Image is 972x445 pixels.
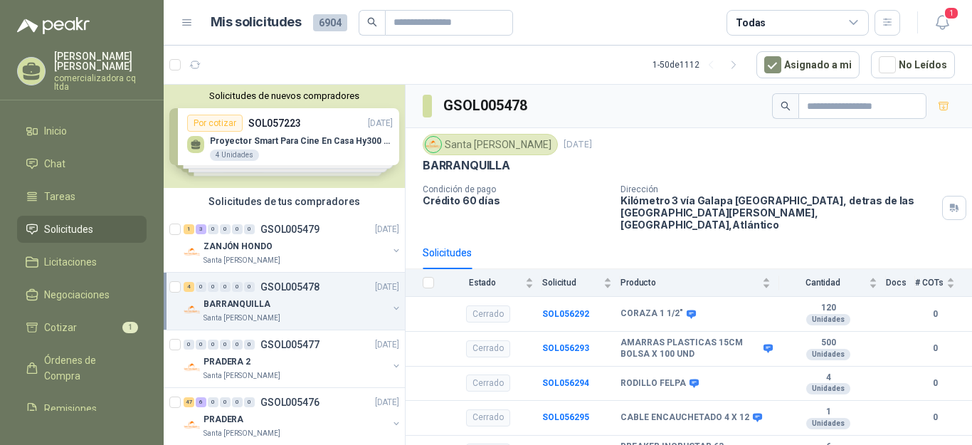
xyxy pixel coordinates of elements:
b: 1 [779,407,877,418]
th: Solicitud [542,269,620,297]
a: Inicio [17,117,147,145]
h1: Mis solicitudes [211,12,302,33]
div: Unidades [806,418,850,429]
div: 0 [220,224,231,234]
p: [DATE] [375,338,399,352]
p: GSOL005479 [260,224,319,234]
b: 0 [915,342,955,355]
span: Producto [620,278,759,288]
p: [DATE] [564,138,592,152]
div: 3 [196,224,206,234]
div: Solicitudes [423,245,472,261]
span: Remisiones [44,401,97,417]
a: Licitaciones [17,248,147,276]
div: 6 [196,397,206,407]
th: Docs [886,269,915,297]
b: 500 [779,337,877,349]
div: 0 [232,340,243,350]
p: GSOL005476 [260,397,319,407]
div: 1 [184,224,194,234]
a: Tareas [17,183,147,210]
a: 4 0 0 0 0 0 GSOL005478[DATE] Company LogoBARRANQUILLASanta [PERSON_NAME] [184,278,402,324]
p: comercializadora cq ltda [54,74,147,91]
a: SOL056292 [542,309,589,319]
div: Cerrado [466,305,510,323]
div: 0 [208,397,218,407]
th: # COTs [915,269,972,297]
span: 1 [944,6,959,20]
th: Estado [443,269,542,297]
span: Inicio [44,123,67,139]
div: 0 [196,340,206,350]
span: Cotizar [44,320,77,335]
p: BARRANQUILLA [204,298,270,311]
a: 0 0 0 0 0 0 GSOL005477[DATE] Company LogoPRADERA 2Santa [PERSON_NAME] [184,336,402,382]
div: Unidades [806,383,850,394]
span: 6904 [313,14,347,31]
span: search [367,17,377,27]
div: 0 [232,397,243,407]
span: search [781,101,791,111]
b: RODILLO FELPA [620,378,686,389]
b: 4 [779,372,877,384]
span: 1 [122,322,138,333]
div: 4 [184,282,194,292]
div: 0 [196,282,206,292]
div: Unidades [806,314,850,325]
a: SOL056294 [542,378,589,388]
div: Cerrado [466,409,510,426]
div: 0 [232,282,243,292]
a: 1 3 0 0 0 0 GSOL005479[DATE] Company LogoZANJÓN HONDOSanta [PERSON_NAME] [184,221,402,266]
div: 0 [208,340,218,350]
div: Unidades [806,349,850,360]
th: Producto [620,269,779,297]
a: Remisiones [17,395,147,422]
img: Company Logo [184,417,201,434]
p: ZANJÓN HONDO [204,240,273,253]
div: 1 - 50 de 1112 [653,53,745,76]
div: 0 [244,397,255,407]
img: Company Logo [184,244,201,261]
b: 0 [915,308,955,321]
span: Solicitud [542,278,601,288]
img: Company Logo [184,301,201,318]
p: GSOL005477 [260,340,319,350]
div: 0 [184,340,194,350]
div: Cerrado [466,340,510,357]
div: Solicitudes de tus compradores [164,188,405,215]
span: Solicitudes [44,221,93,237]
span: Licitaciones [44,254,97,270]
span: Estado [443,278,522,288]
div: Santa [PERSON_NAME] [423,134,558,155]
button: Solicitudes de nuevos compradores [169,90,399,101]
div: Cerrado [466,375,510,392]
div: 0 [220,282,231,292]
span: Negociaciones [44,287,110,303]
div: 0 [208,282,218,292]
span: Tareas [44,189,75,204]
p: Santa [PERSON_NAME] [204,255,280,266]
a: SOL056295 [542,412,589,422]
a: Negociaciones [17,281,147,308]
b: 120 [779,303,877,314]
a: SOL056293 [542,343,589,353]
div: 0 [220,397,231,407]
p: Santa [PERSON_NAME] [204,370,280,382]
a: Cotizar1 [17,314,147,341]
p: Santa [PERSON_NAME] [204,428,280,439]
span: # COTs [915,278,944,288]
p: [PERSON_NAME] [PERSON_NAME] [54,51,147,71]
h3: GSOL005478 [443,95,529,117]
span: Chat [44,156,65,172]
p: PRADERA [204,413,243,426]
button: No Leídos [871,51,955,78]
div: Todas [736,15,766,31]
b: 0 [915,411,955,424]
p: Condición de pago [423,184,609,194]
img: Company Logo [184,359,201,376]
span: Órdenes de Compra [44,352,133,384]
